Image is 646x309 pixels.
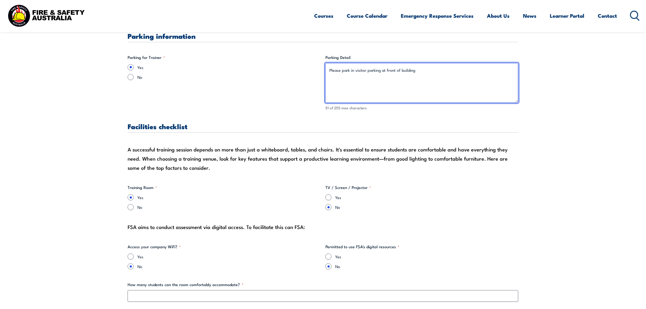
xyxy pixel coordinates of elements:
[598,8,617,24] a: Contact
[137,194,321,201] label: Yes
[325,185,371,191] legend: TV / Screen / Projector
[128,244,181,250] legend: Access your company WiFi?
[401,8,474,24] a: Emergency Response Services
[335,204,518,210] label: No
[128,185,157,191] legend: Training Room
[523,8,537,24] a: News
[128,282,518,288] label: How many students can the room comfortably accommodate?
[128,123,518,130] h3: Facilities checklist
[325,244,399,250] legend: Permitted to use FSA's digital resources
[137,264,321,270] label: No
[137,204,321,210] label: No
[137,74,321,80] label: No
[335,254,518,260] label: Yes
[487,8,510,24] a: About Us
[325,55,518,61] label: Parking Detail
[335,194,518,201] label: Yes
[128,33,518,40] h3: Parking information
[335,264,518,270] label: No
[128,55,165,61] legend: Parking for Trainer
[314,8,334,24] a: Courses
[137,254,321,260] label: Yes
[347,8,388,24] a: Course Calendar
[550,8,585,24] a: Learner Portal
[137,64,321,71] label: Yes
[325,105,518,111] div: 51 of 255 max characters
[128,223,518,232] div: FSA aims to conduct assessment via digital access. To facilitate this can FSA:
[128,145,518,173] div: A successful training session depends on more than just a whiteboard, tables, and chairs. It's es...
